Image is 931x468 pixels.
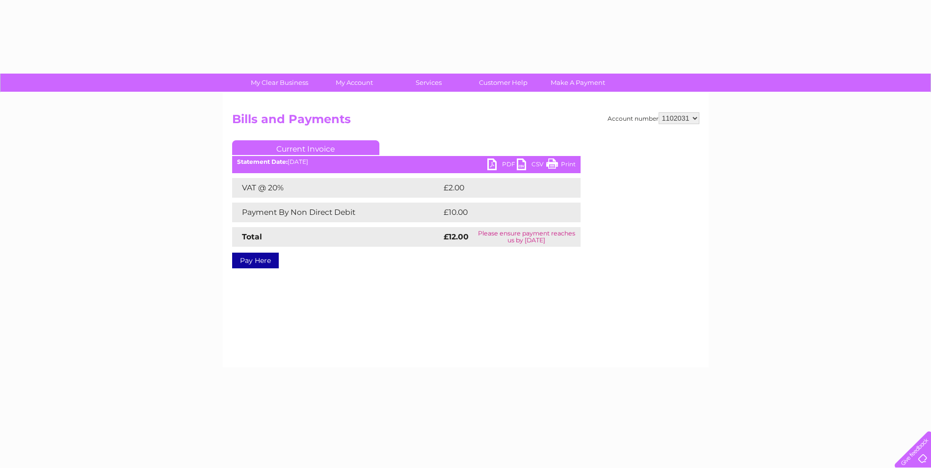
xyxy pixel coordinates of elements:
strong: Total [242,232,262,241]
h2: Bills and Payments [232,112,699,131]
td: Please ensure payment reaches us by [DATE] [473,227,581,247]
td: VAT @ 20% [232,178,441,198]
td: £10.00 [441,203,560,222]
a: My Account [314,74,395,92]
a: My Clear Business [239,74,320,92]
a: Customer Help [463,74,544,92]
a: Current Invoice [232,140,379,155]
a: Pay Here [232,253,279,268]
strong: £12.00 [444,232,469,241]
a: Services [388,74,469,92]
a: CSV [517,158,546,173]
td: £2.00 [441,178,558,198]
b: Statement Date: [237,158,288,165]
td: Payment By Non Direct Debit [232,203,441,222]
a: Make A Payment [537,74,618,92]
a: PDF [487,158,517,173]
div: Account number [608,112,699,124]
a: Print [546,158,576,173]
div: [DATE] [232,158,581,165]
